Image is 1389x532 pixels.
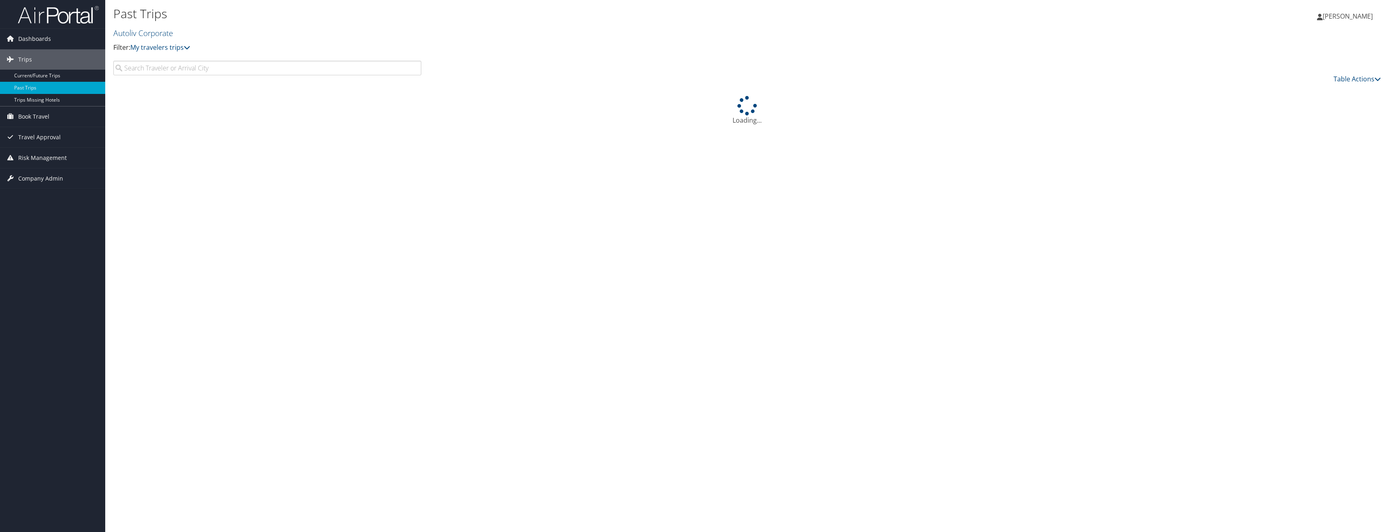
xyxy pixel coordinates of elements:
[113,61,421,75] input: Search Traveler or Arrival City
[18,29,51,49] span: Dashboards
[113,28,175,38] a: Autoliv Corporate
[1317,4,1381,28] a: [PERSON_NAME]
[18,148,67,168] span: Risk Management
[18,127,61,147] span: Travel Approval
[113,43,958,53] p: Filter:
[1323,12,1373,21] span: [PERSON_NAME]
[18,168,63,189] span: Company Admin
[1334,74,1381,83] a: Table Actions
[18,49,32,70] span: Trips
[18,5,99,24] img: airportal-logo.png
[130,43,190,52] a: My travelers trips
[18,106,49,127] span: Book Travel
[113,5,958,22] h1: Past Trips
[113,96,1381,125] div: Loading...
